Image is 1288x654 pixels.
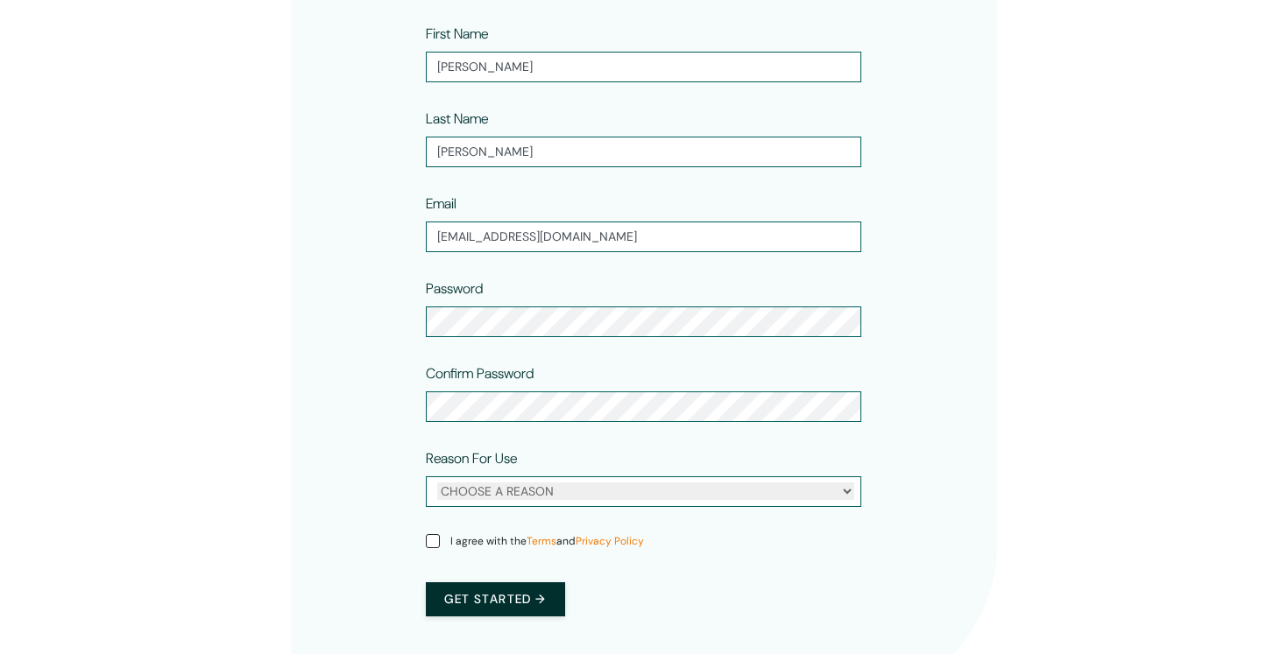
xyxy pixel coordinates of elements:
label: Last Name [426,109,488,130]
label: First Name [426,24,488,45]
button: Get started → [426,582,564,616]
label: Reason For Use [426,448,517,469]
input: First name [426,52,861,82]
label: Email [426,193,456,214]
input: Last name [426,137,861,167]
input: Email address [426,222,861,252]
label: Password [426,278,483,299]
a: Terms [527,534,556,548]
input: I agree with theTermsandPrivacy Policy [426,534,440,548]
a: Privacy Policy [576,534,644,548]
label: Confirm Password [426,363,534,384]
span: I agree with the and [450,533,644,549]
